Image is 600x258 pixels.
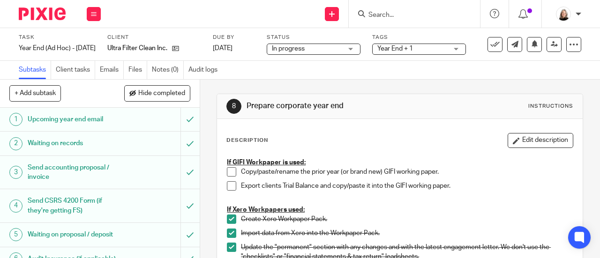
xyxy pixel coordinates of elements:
div: 5 [9,228,22,241]
span: Year End + 1 [377,45,413,52]
div: 1 [9,113,22,126]
button: Edit description [508,133,573,148]
label: Tags [372,34,466,41]
span: [DATE] [213,45,232,52]
p: Create Xero Workpaper Pack. [241,214,573,224]
a: Notes (0) [152,61,184,79]
div: 4 [9,199,22,213]
a: Client tasks [56,61,95,79]
h1: Prepare corporate year end [247,101,420,111]
h1: Upcoming year end email [28,112,123,126]
label: Task [19,34,96,41]
div: 2 [9,137,22,150]
a: Audit logs [188,61,222,79]
h1: Send CSRS 4200 Form (if they're getting FS) [28,194,123,218]
label: Status [267,34,360,41]
p: Ultra Filter Clean Inc. [107,44,167,53]
a: Emails [100,61,124,79]
img: Screenshot%202023-11-02%20134555.png [556,7,571,22]
h1: Send accounting proposal / invoice [28,161,123,184]
label: Due by [213,34,255,41]
u: If Xero Workpapers used: [227,206,305,213]
p: Copy/paste/rename the prior year (or brand new) GIFI working paper. [241,167,573,177]
div: 8 [226,99,241,114]
div: 3 [9,166,22,179]
p: Description [226,137,268,144]
label: Client [107,34,201,41]
span: In progress [272,45,305,52]
a: Subtasks [19,61,51,79]
span: Hide completed [138,90,185,97]
div: Instructions [528,103,573,110]
img: Pixie [19,7,66,20]
h1: Waiting on proposal / deposit [28,228,123,242]
h1: Waiting on records [28,136,123,150]
div: Year End (Ad Hoc) - [DATE] [19,44,96,53]
input: Search [367,11,452,20]
p: Export clients Trial Balance and copy/paste it into the GIFI working paper. [241,181,573,191]
button: + Add subtask [9,85,61,101]
div: Year End (Ad Hoc) - August 2025 [19,44,96,53]
button: Hide completed [124,85,190,101]
u: If GIFI Workpaper is used: [227,159,306,166]
p: Import data from Xero into the Workpaper Pack. [241,229,573,238]
a: Files [128,61,147,79]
